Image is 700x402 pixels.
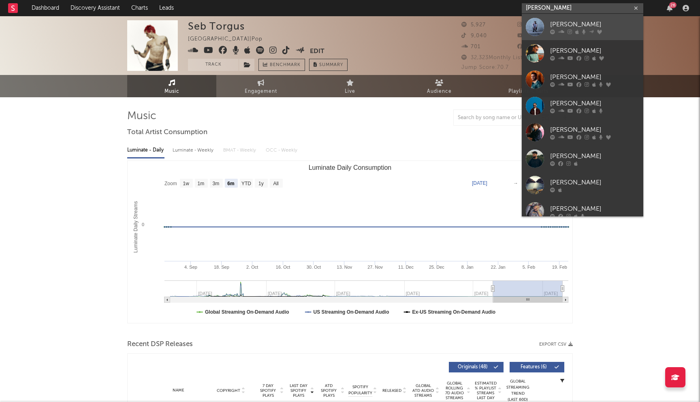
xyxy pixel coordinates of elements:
text: 30. Oct [307,265,321,269]
text: 16. Oct [276,265,290,269]
text: Ex-US Streaming On-Demand Audio [412,309,496,315]
span: Copyright [217,388,240,393]
span: Benchmark [270,60,301,70]
div: [GEOGRAPHIC_DATA] | Pop [188,34,272,44]
text: US Streaming On-Demand Audio [314,309,389,315]
span: Total Artist Consumption [127,128,207,137]
a: [PERSON_NAME] [522,119,643,145]
button: 26 [667,5,672,11]
text: 22. Jan [491,265,506,269]
div: [PERSON_NAME] [550,72,639,82]
text: 6m [227,181,234,186]
span: Music [164,87,179,96]
span: Audience [427,87,452,96]
span: Global Rolling 7D Audio Streams [443,381,465,400]
a: Audience [395,75,484,97]
span: 2,770 [517,33,542,38]
text: YTD [241,181,251,186]
span: Features ( 6 ) [515,365,552,370]
a: Playlists/Charts [484,75,573,97]
text: 1y [258,181,264,186]
span: ATD Spotify Plays [318,383,339,398]
div: 26 [669,2,677,8]
input: Search by song name or URL [454,115,539,121]
text: All [273,181,278,186]
input: Search for artists [522,3,643,13]
span: Spotify Popularity [348,384,372,396]
text: 2. Oct [246,265,258,269]
text: 3m [213,181,220,186]
text: → [513,180,518,186]
span: 5,927 [461,22,486,28]
text: Luminate Daily Consumption [309,164,392,171]
text: Zoom [164,181,177,186]
span: Last Day Spotify Plays [288,383,309,398]
span: Live [345,87,355,96]
span: 7 Day Spotify Plays [257,383,279,398]
div: Luminate - Weekly [173,143,215,157]
button: Edit [310,46,324,56]
span: 9,040 [461,33,487,38]
button: Originals(48) [449,362,504,372]
span: Originals ( 48 ) [454,365,491,370]
div: [PERSON_NAME] [550,98,639,108]
span: Summary [319,63,343,67]
div: [PERSON_NAME] [550,151,639,161]
a: Benchmark [258,59,305,71]
span: Estimated % Playlist Streams Last Day [474,381,497,400]
text: 27. Nov [367,265,383,269]
text: 1w [183,181,190,186]
span: Playlists/Charts [508,87,548,96]
span: 47,690 [517,22,546,28]
div: [PERSON_NAME] [550,125,639,135]
span: 701 [461,44,480,49]
text: 8. Jan [461,265,474,269]
text: 18. Sep [214,265,229,269]
a: [PERSON_NAME] [522,66,643,93]
span: Recent DSP Releases [127,340,193,349]
text: Luminate Daily Streams [133,201,139,252]
div: Luminate - Daily [127,143,164,157]
a: [PERSON_NAME] [522,198,643,225]
a: [PERSON_NAME] [522,40,643,66]
div: Seb Torgus [188,20,245,32]
a: Engagement [216,75,305,97]
svg: Luminate Daily Consumption [128,161,572,323]
text: 0 [142,222,144,227]
a: Live [305,75,395,97]
button: Features(6) [510,362,564,372]
text: [DATE] [472,180,487,186]
div: Name [152,387,205,393]
span: Jump Score: 70.7 [461,65,509,70]
div: [PERSON_NAME] [550,19,639,29]
div: [PERSON_NAME] [550,204,639,214]
a: [PERSON_NAME] [522,172,643,198]
span: 529 [517,44,537,49]
div: [PERSON_NAME] [550,46,639,56]
button: Track [188,59,239,71]
a: [PERSON_NAME] [522,145,643,172]
button: Summary [309,59,348,71]
a: [PERSON_NAME] [522,14,643,40]
text: 25. Dec [429,265,444,269]
span: 32,323 Monthly Listeners [461,55,538,60]
text: 5. Feb [523,265,535,269]
span: Global ATD Audio Streams [412,383,434,398]
button: Export CSV [539,342,573,347]
text: 13. Nov [337,265,352,269]
a: Music [127,75,216,97]
span: Released [382,388,401,393]
div: [PERSON_NAME] [550,177,639,187]
text: 19. Feb [552,265,567,269]
text: 4. Sep [184,265,197,269]
text: 1m [198,181,205,186]
text: Global Streaming On-Demand Audio [205,309,289,315]
a: [PERSON_NAME] [522,93,643,119]
span: Engagement [245,87,277,96]
text: 11. Dec [398,265,414,269]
